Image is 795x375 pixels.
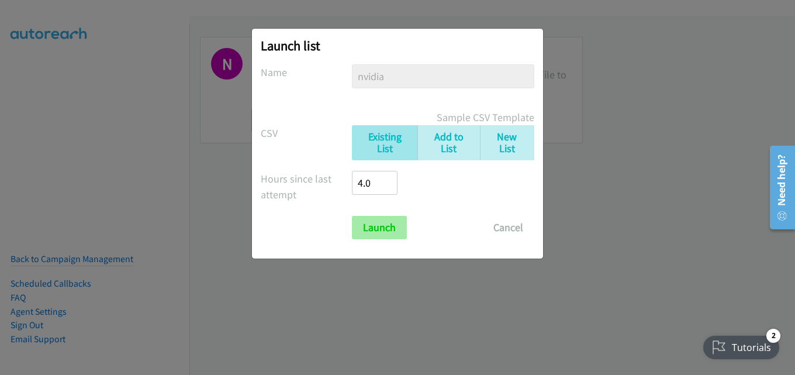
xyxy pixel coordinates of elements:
[352,125,417,161] a: Existing List
[482,216,534,239] button: Cancel
[417,125,480,161] a: Add to List
[437,109,534,125] a: Sample CSV Template
[261,64,352,80] label: Name
[261,37,534,54] h2: Launch list
[480,125,534,161] a: New List
[696,324,786,366] iframe: Checklist
[261,171,352,202] label: Hours since last attempt
[761,141,795,234] iframe: Resource Center
[352,216,407,239] input: Launch
[261,125,352,141] label: CSV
